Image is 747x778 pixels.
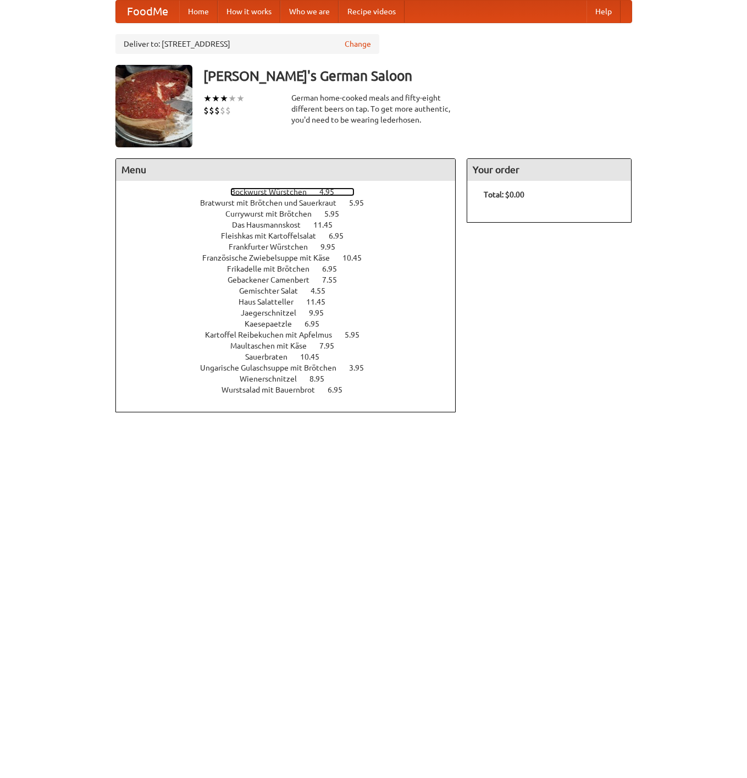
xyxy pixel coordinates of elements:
span: 10.45 [342,253,373,262]
li: $ [220,104,225,117]
a: FoodMe [116,1,179,23]
a: Currywurst mit Brötchen 5.95 [225,209,359,218]
span: 6.95 [322,264,348,273]
span: 4.55 [311,286,336,295]
div: Deliver to: [STREET_ADDRESS] [115,34,379,54]
span: 8.95 [309,374,335,383]
span: Fleishkas mit Kartoffelsalat [221,231,327,240]
a: Frankfurter Würstchen 9.95 [229,242,356,251]
span: Bockwurst Würstchen [230,187,318,196]
span: Gemischter Salat [239,286,309,295]
li: $ [203,104,209,117]
a: Maultaschen mit Käse 7.95 [230,341,355,350]
a: Jaegerschnitzel 9.95 [241,308,344,317]
span: Das Hausmannskost [232,220,312,229]
span: Wurstsalad mit Bauernbrot [222,385,326,394]
a: Recipe videos [339,1,405,23]
span: 9.95 [309,308,335,317]
span: Gebackener Camenbert [228,275,320,284]
span: 6.95 [305,319,330,328]
h4: Menu [116,159,456,181]
span: Kartoffel Reibekuchen mit Apfelmus [205,330,343,339]
span: 7.95 [319,341,345,350]
span: Frikadelle mit Brötchen [227,264,320,273]
h4: Your order [467,159,631,181]
b: Total: $0.00 [484,190,524,199]
span: Französische Zwiebelsuppe mit Käse [202,253,341,262]
span: 5.95 [349,198,375,207]
h3: [PERSON_NAME]'s German Saloon [203,65,632,87]
span: 10.45 [300,352,330,361]
li: ★ [228,92,236,104]
a: Who we are [280,1,339,23]
a: Wienerschnitzel 8.95 [240,374,345,383]
a: Fleishkas mit Kartoffelsalat 6.95 [221,231,364,240]
span: Frankfurter Würstchen [229,242,319,251]
a: Bockwurst Würstchen 4.95 [230,187,355,196]
a: Home [179,1,218,23]
a: Wurstsalad mit Bauernbrot 6.95 [222,385,363,394]
span: Maultaschen mit Käse [230,341,318,350]
li: ★ [220,92,228,104]
span: Kaesepaetzle [245,319,303,328]
span: 11.45 [313,220,344,229]
a: Französische Zwiebelsuppe mit Käse 10.45 [202,253,382,262]
a: Haus Salatteller 11.45 [239,297,346,306]
div: German home-cooked meals and fifty-eight different beers on tap. To get more authentic, you'd nee... [291,92,456,125]
span: 11.45 [306,297,336,306]
a: Ungarische Gulaschsuppe mit Brötchen 3.95 [200,363,384,372]
a: Frikadelle mit Brötchen 6.95 [227,264,357,273]
span: 6.95 [328,385,353,394]
span: 7.55 [322,275,348,284]
a: Kartoffel Reibekuchen mit Apfelmus 5.95 [205,330,380,339]
a: Help [586,1,621,23]
li: ★ [212,92,220,104]
a: Change [345,38,371,49]
span: 5.95 [345,330,370,339]
a: Kaesepaetzle 6.95 [245,319,340,328]
li: $ [209,104,214,117]
li: $ [225,104,231,117]
img: angular.jpg [115,65,192,147]
a: Sauerbraten 10.45 [245,352,340,361]
li: ★ [203,92,212,104]
a: Bratwurst mit Brötchen und Sauerkraut 5.95 [200,198,384,207]
span: 3.95 [349,363,375,372]
span: Currywurst mit Brötchen [225,209,323,218]
span: Jaegerschnitzel [241,308,307,317]
span: Bratwurst mit Brötchen und Sauerkraut [200,198,347,207]
a: Gebackener Camenbert 7.55 [228,275,357,284]
span: 9.95 [320,242,346,251]
li: $ [214,104,220,117]
a: Gemischter Salat 4.55 [239,286,346,295]
span: Sauerbraten [245,352,298,361]
a: Das Hausmannskost 11.45 [232,220,353,229]
a: How it works [218,1,280,23]
span: 4.95 [319,187,345,196]
span: Haus Salatteller [239,297,305,306]
li: ★ [236,92,245,104]
span: Ungarische Gulaschsuppe mit Brötchen [200,363,347,372]
span: Wienerschnitzel [240,374,308,383]
span: 6.95 [329,231,355,240]
span: 5.95 [324,209,350,218]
